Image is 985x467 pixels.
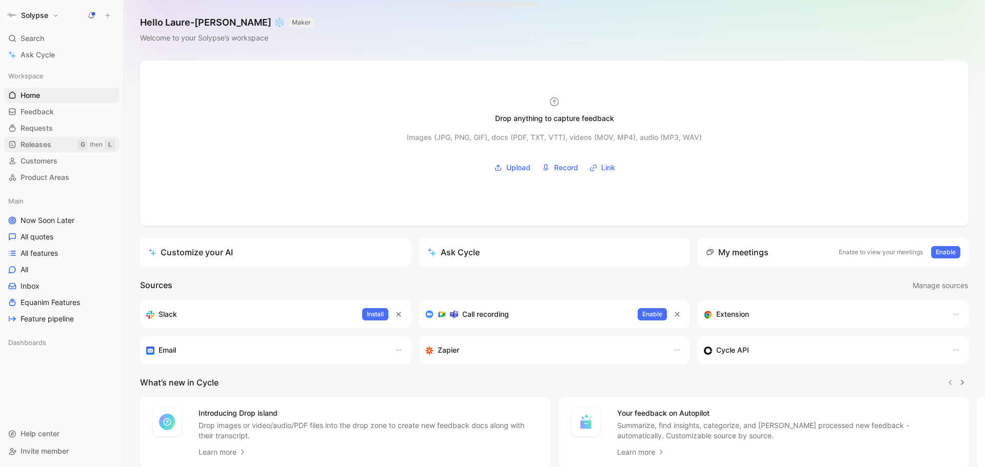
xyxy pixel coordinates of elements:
[21,11,48,20] h1: Solypse
[199,420,538,441] p: Drop images or video/audio/PDF files into the drop zone to create new feedback docs along with th...
[148,246,233,258] div: Customize your AI
[4,120,119,136] a: Requests
[4,193,119,327] div: MainNow Soon LaterAll quotesAll featuresAllInboxEquanim FeaturesFeature pipeline
[77,139,88,150] div: G
[362,308,388,320] button: Install
[4,295,119,310] a: Equanim Features
[21,90,40,100] span: Home
[21,123,53,133] span: Requests
[21,139,51,150] span: Releases
[289,17,314,28] button: MAKER
[931,246,960,258] button: Enable
[4,68,119,84] div: Workspace
[21,32,44,45] span: Search
[140,279,172,292] h2: Sources
[199,407,538,419] h4: Introducing Drop island
[4,262,119,277] a: All
[586,160,619,175] button: Link
[601,161,615,174] span: Link
[4,311,119,327] a: Feature pipeline
[490,160,534,175] button: Upload
[4,335,119,353] div: Dashboards
[427,246,480,258] div: Ask Cycle
[7,10,17,21] img: Solypse
[912,279,969,292] button: Manage sources
[538,160,582,175] button: Record
[21,314,74,324] span: Feature pipeline
[617,446,665,458] a: Learn more
[4,31,119,46] div: Search
[638,308,667,320] button: Enable
[159,344,176,356] h3: Email
[425,308,630,320] div: Record & transcribe meetings from Zoom, Meet & Teams.
[704,308,942,320] div: Capture feedback from anywhere on the web
[21,265,28,275] span: All
[21,215,74,226] span: Now Soon Later
[140,238,411,267] a: Customize your AI
[716,308,749,320] h3: Extension
[4,426,119,441] div: Help center
[4,8,62,23] button: SolypseSolypse
[617,407,957,419] h4: Your feedback on Autopilot
[105,139,115,150] div: L
[4,170,119,185] a: Product Areas
[4,335,119,350] div: Dashboards
[704,344,942,356] div: Sync customers & send feedback from custom sources. Get inspired by our favorite use case
[90,139,103,150] div: then
[159,308,177,320] h3: Slack
[140,32,314,44] div: Welcome to your Solypse’s workspace
[21,172,69,182] span: Product Areas
[146,308,354,320] div: Sync your customers, send feedback and get updates in Slack
[21,297,80,308] span: Equanim Features
[462,308,509,320] h3: Call recording
[21,446,69,455] span: Invite member
[367,309,384,319] span: Install
[438,344,459,356] h3: Zapier
[21,232,53,242] span: All quotes
[839,247,923,257] p: Enable to view your meetings
[4,443,119,459] div: Invite member
[4,153,119,169] a: Customers
[4,229,119,245] a: All quotes
[4,47,119,63] a: Ask Cycle
[716,344,749,356] h3: Cycle API
[419,238,690,267] button: Ask Cycle
[21,107,54,117] span: Feedback
[425,344,663,356] div: Capture feedback from thousands of sources with Zapier (survey results, recordings, sheets, etc).
[642,309,662,319] span: Enable
[4,278,119,294] a: Inbox
[617,420,957,441] p: Summarize, find insights, categorize, and [PERSON_NAME] processed new feedback - automatically. C...
[4,246,119,261] a: All features
[21,429,60,438] span: Help center
[8,337,46,348] span: Dashboards
[506,161,530,174] span: Upload
[495,112,614,125] div: Drop anything to capture feedback
[4,137,119,152] a: ReleasesGthenL
[21,281,40,291] span: Inbox
[4,104,119,119] a: Feedback
[4,193,119,209] div: Main
[554,161,578,174] span: Record
[407,131,702,144] div: Images (JPG, PNG, GIF), docs (PDF, TXT, VTT), videos (MOV, MP4), audio (MP3, WAV)
[8,71,44,81] span: Workspace
[706,246,769,258] div: My meetings
[146,344,384,356] div: Forward emails to your feedback inbox
[8,196,24,206] span: Main
[140,376,219,389] h2: What’s new in Cycle
[21,248,58,258] span: All features
[4,88,119,103] a: Home
[21,156,57,166] span: Customers
[936,247,956,257] span: Enable
[140,16,314,29] h1: Hello Laure-[PERSON_NAME] ❄️
[4,213,119,228] a: Now Soon Later
[21,49,55,61] span: Ask Cycle
[199,446,247,458] a: Learn more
